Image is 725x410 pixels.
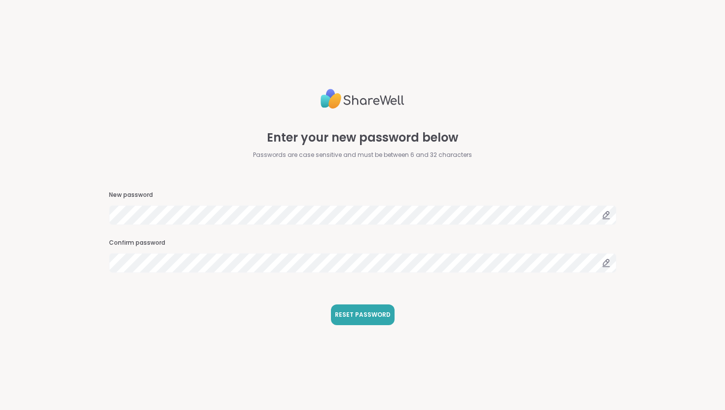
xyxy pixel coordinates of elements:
h3: Confirm password [109,239,616,247]
span: Passwords are case sensitive and must be between 6 and 32 characters [253,150,472,159]
span: RESET PASSWORD [335,310,391,319]
img: ShareWell Logo [321,85,404,113]
h3: New password [109,191,616,199]
button: RESET PASSWORD [331,304,395,325]
span: Enter your new password below [267,129,458,147]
